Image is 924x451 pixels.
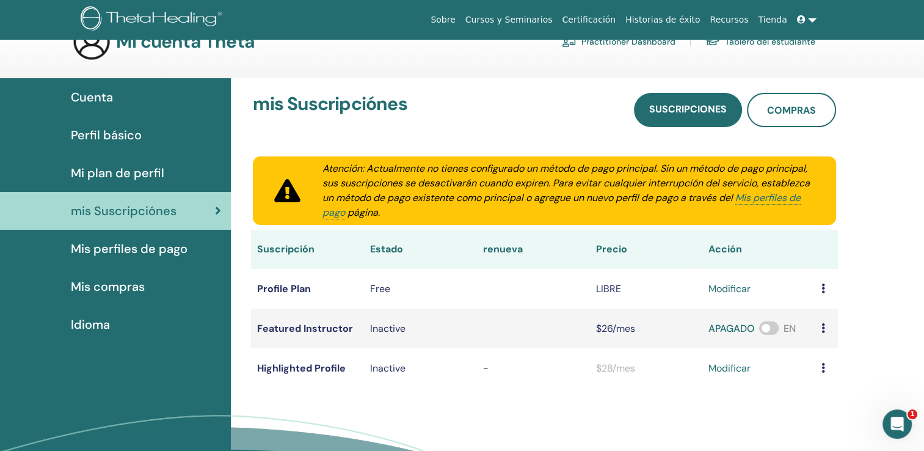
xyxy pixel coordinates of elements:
span: APAGADO [708,322,754,335]
a: Suscripciones [634,93,742,127]
span: Cuenta [71,88,113,106]
td: Profile Plan [251,269,364,309]
a: modificar [708,282,751,296]
a: Recursos [705,9,753,31]
div: Atención: Actualmente no tienes configurado un método de pago principal. Sin un método de pago pr... [308,161,829,220]
a: Tienda [754,9,792,31]
h3: Mi cuenta Theta [116,31,255,53]
span: Perfil básico [71,126,142,144]
span: Mis perfiles de pago [71,240,187,258]
iframe: Intercom live chat [882,409,912,439]
div: Inactive [370,321,471,336]
th: Estado [364,230,477,269]
a: compras [747,93,836,127]
h3: mis Suscripciónes [253,93,407,122]
span: Mis compras [71,277,145,296]
th: Suscripción [251,230,364,269]
span: $28/mes [596,362,635,375]
p: Inactive [370,361,471,376]
a: Tablero del estudiante [705,32,815,51]
a: modificar [708,361,751,376]
a: Mis perfiles de pago [322,191,801,219]
img: chalkboard-teacher.svg [562,36,577,47]
img: graduation-cap.svg [705,37,720,47]
a: Sobre [426,9,460,31]
a: Cursos y Seminarios [460,9,558,31]
span: EN [784,322,796,335]
span: 1 [908,409,917,419]
span: compras [767,104,816,117]
span: $26/mes [596,322,635,335]
span: Idioma [71,315,110,334]
img: generic-user-icon.jpg [72,22,111,61]
td: Highlighted Profile [251,348,364,388]
img: logo.png [81,6,227,34]
span: - [483,362,489,375]
span: Mi plan de perfil [71,164,164,182]
div: Free [370,282,471,296]
th: renueva [477,230,590,269]
span: Suscripciones [649,103,727,116]
th: Acción [702,230,815,269]
a: Historias de éxito [620,9,705,31]
span: mis Suscripciónes [71,202,176,220]
th: Precio [590,230,703,269]
span: LIBRE [596,282,621,295]
td: Featured Instructor [251,309,364,348]
a: Practitioner Dashboard [562,32,675,51]
a: Certificación [557,9,620,31]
